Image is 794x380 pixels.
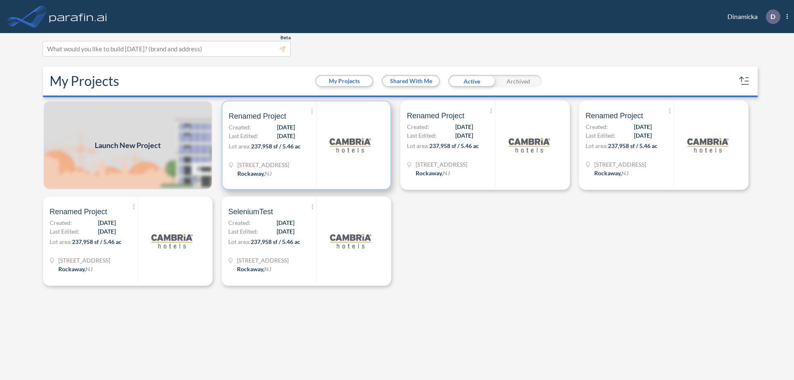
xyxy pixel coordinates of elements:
div: Rockaway, NJ [416,169,450,177]
span: Last Edited: [229,131,258,140]
span: Created: [586,122,608,131]
span: [DATE] [277,131,295,140]
span: 237,958 sf / 5.46 ac [72,238,122,245]
span: 237,958 sf / 5.46 ac [608,142,658,149]
span: [DATE] [634,131,652,140]
img: logo [509,124,550,166]
span: Rockaway , [58,265,86,272]
span: Rockaway , [416,170,443,177]
span: Beta [280,34,291,41]
span: Renamed Project [586,111,643,121]
span: NJ [622,170,629,177]
span: NJ [86,265,93,272]
span: Renamed Project [50,207,107,217]
span: 237,958 sf / 5.46 ac [251,143,301,150]
img: logo [330,220,371,262]
div: Rockaway, NJ [237,169,272,178]
span: 321 Mt Hope Ave [237,160,289,169]
span: 237,958 sf / 5.46 ac [251,238,300,245]
span: [DATE] [455,131,473,140]
img: logo [151,220,193,262]
span: [DATE] [277,218,294,227]
span: Created: [50,218,72,227]
button: My Projects [316,76,372,86]
div: Archived [495,75,542,87]
span: Created: [228,218,251,227]
span: 321 Mt Hope Ave [58,256,110,265]
span: Rockaway , [237,170,265,177]
a: Launch New Project [43,100,213,190]
span: Lot area: [50,238,72,245]
span: 321 Mt Hope Ave [416,160,467,169]
h2: My Projects [50,73,119,89]
span: [DATE] [98,227,116,236]
button: sort [738,74,751,88]
span: Renamed Project [229,111,286,121]
span: SeleniumTest [228,207,273,217]
span: NJ [443,170,450,177]
span: NJ [264,265,271,272]
span: Created: [229,123,251,131]
span: Created: [407,122,429,131]
div: Dinamicka [715,10,788,24]
img: logo [687,124,729,166]
span: 321 Mt Hope Ave [594,160,646,169]
span: Rockaway , [237,265,264,272]
span: Last Edited: [586,131,615,140]
img: logo [330,124,371,166]
div: Active [448,75,495,87]
img: logo [48,8,109,25]
span: Lot area: [586,142,608,149]
p: D [770,13,775,20]
span: Lot area: [229,143,251,150]
span: [DATE] [277,227,294,236]
img: add [43,100,213,190]
span: 321 Mt Hope Ave [237,256,289,265]
div: Rockaway, NJ [237,265,271,273]
span: [DATE] [98,218,116,227]
span: Last Edited: [228,227,258,236]
span: Renamed Project [407,111,464,121]
span: [DATE] [634,122,652,131]
button: Shared With Me [383,76,439,86]
div: Rockaway, NJ [58,265,93,273]
span: 237,958 sf / 5.46 ac [429,142,479,149]
span: [DATE] [455,122,473,131]
span: Last Edited: [50,227,79,236]
span: Launch New Project [95,140,161,151]
span: [DATE] [277,123,295,131]
span: NJ [265,170,272,177]
span: Lot area: [228,238,251,245]
span: Rockaway , [594,170,622,177]
span: Last Edited: [407,131,437,140]
span: Lot area: [407,142,429,149]
div: Rockaway, NJ [594,169,629,177]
